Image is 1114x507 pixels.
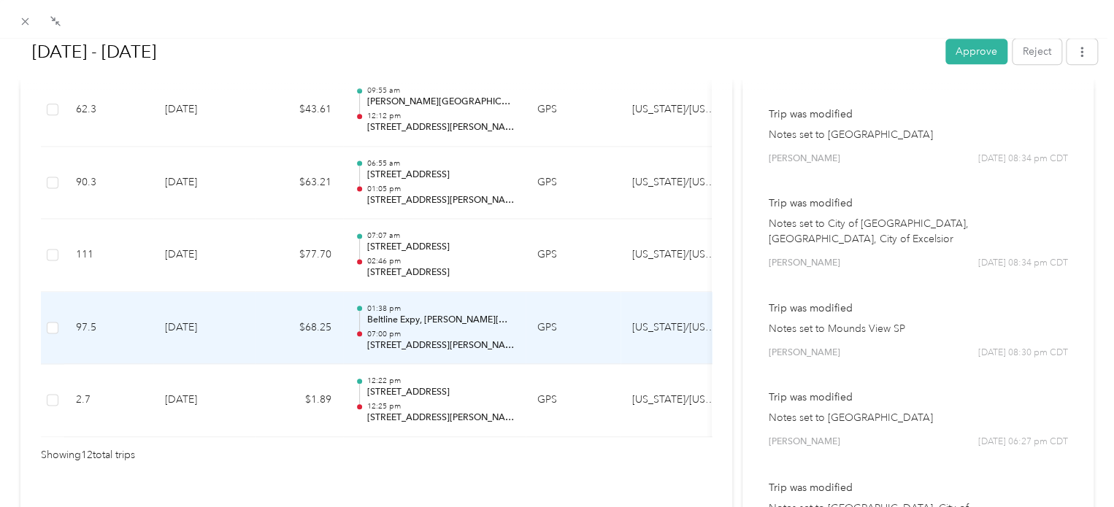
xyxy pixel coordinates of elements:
iframe: Everlance-gr Chat Button Frame [1032,425,1114,507]
p: 12:25 pm [366,401,514,411]
p: Trip was modified [768,301,1068,316]
span: [PERSON_NAME] [768,257,840,270]
span: Showing 12 total trips [41,447,135,463]
p: Trip was modified [768,390,1068,405]
p: [STREET_ADDRESS][PERSON_NAME] [366,121,514,134]
span: [PERSON_NAME] [768,347,840,360]
td: [DATE] [153,292,256,365]
button: Approve [945,39,1007,64]
p: 02:46 pm [366,256,514,266]
td: GPS [526,74,621,147]
p: 06:55 am [366,158,514,169]
td: 97.5 [64,292,153,365]
td: Minnesota/Wisconsin Playground [621,74,730,147]
p: 12:22 pm [366,376,514,386]
td: $1.89 [256,364,343,437]
p: 01:05 pm [366,184,514,194]
td: Minnesota/Wisconsin Playground [621,147,730,220]
p: Notes set to City of [GEOGRAPHIC_DATA], [GEOGRAPHIC_DATA], City of Excelsior [768,216,1068,247]
button: Reject [1013,39,1061,64]
span: [DATE] 08:34 pm CDT [978,257,1068,270]
td: $77.70 [256,219,343,292]
p: Trip was modified [768,196,1068,211]
p: 07:00 pm [366,329,514,339]
p: Notes set to [GEOGRAPHIC_DATA] [768,410,1068,425]
p: 12:12 pm [366,111,514,121]
p: [STREET_ADDRESS] [366,169,514,182]
td: Minnesota/Wisconsin Playground [621,219,730,292]
td: GPS [526,219,621,292]
td: [DATE] [153,364,256,437]
span: [DATE] 08:34 pm CDT [978,152,1068,166]
h1: Feb 1 - 28, 2025 [17,34,935,69]
td: GPS [526,292,621,365]
td: 111 [64,219,153,292]
span: [PERSON_NAME] [768,436,840,449]
span: [DATE] 08:30 pm CDT [978,347,1068,360]
td: 90.3 [64,147,153,220]
td: [DATE] [153,74,256,147]
p: [STREET_ADDRESS][PERSON_NAME] [366,339,514,352]
p: [STREET_ADDRESS] [366,241,514,254]
p: Beltline Expy, [PERSON_NAME][GEOGRAPHIC_DATA], [GEOGRAPHIC_DATA], [GEOGRAPHIC_DATA] [366,314,514,327]
span: [DATE] 06:27 pm CDT [978,436,1068,449]
td: GPS [526,147,621,220]
p: [STREET_ADDRESS][PERSON_NAME] [366,194,514,207]
td: $63.21 [256,147,343,220]
p: 07:07 am [366,231,514,241]
p: Trip was modified [768,479,1068,495]
td: [DATE] [153,219,256,292]
p: 01:38 pm [366,303,514,314]
td: Minnesota/Wisconsin Playground [621,292,730,365]
td: GPS [526,364,621,437]
p: Notes set to [GEOGRAPHIC_DATA] [768,127,1068,142]
p: Notes set to Mounds View SP [768,321,1068,336]
span: [PERSON_NAME] [768,152,840,166]
p: [STREET_ADDRESS][PERSON_NAME] [366,411,514,425]
td: $68.25 [256,292,343,365]
p: [STREET_ADDRESS] [366,386,514,399]
td: 2.7 [64,364,153,437]
p: [PERSON_NAME][GEOGRAPHIC_DATA], [GEOGRAPHIC_DATA], [GEOGRAPHIC_DATA] [366,96,514,109]
p: [STREET_ADDRESS] [366,266,514,279]
td: 62.3 [64,74,153,147]
td: Minnesota/Wisconsin Playground [621,364,730,437]
p: Trip was modified [768,107,1068,122]
td: [DATE] [153,147,256,220]
td: $43.61 [256,74,343,147]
